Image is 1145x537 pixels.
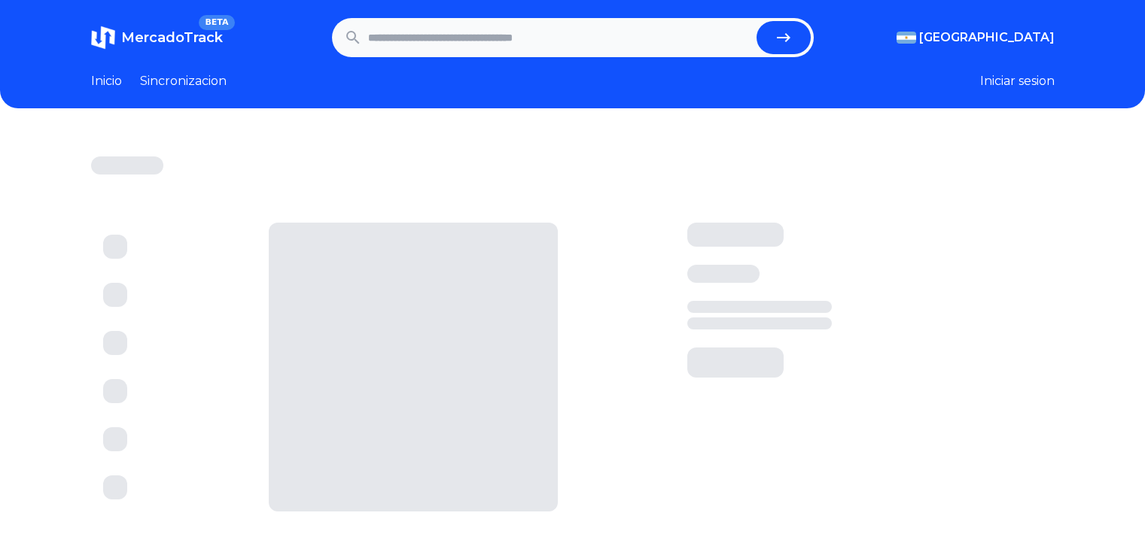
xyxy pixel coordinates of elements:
span: BETA [199,15,234,30]
img: Argentina [897,32,916,44]
a: Sincronizacion [140,72,227,90]
a: Inicio [91,72,122,90]
button: [GEOGRAPHIC_DATA] [897,29,1055,47]
img: MercadoTrack [91,26,115,50]
button: Iniciar sesion [980,72,1055,90]
span: MercadoTrack [121,29,223,46]
span: [GEOGRAPHIC_DATA] [919,29,1055,47]
a: MercadoTrackBETA [91,26,223,50]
